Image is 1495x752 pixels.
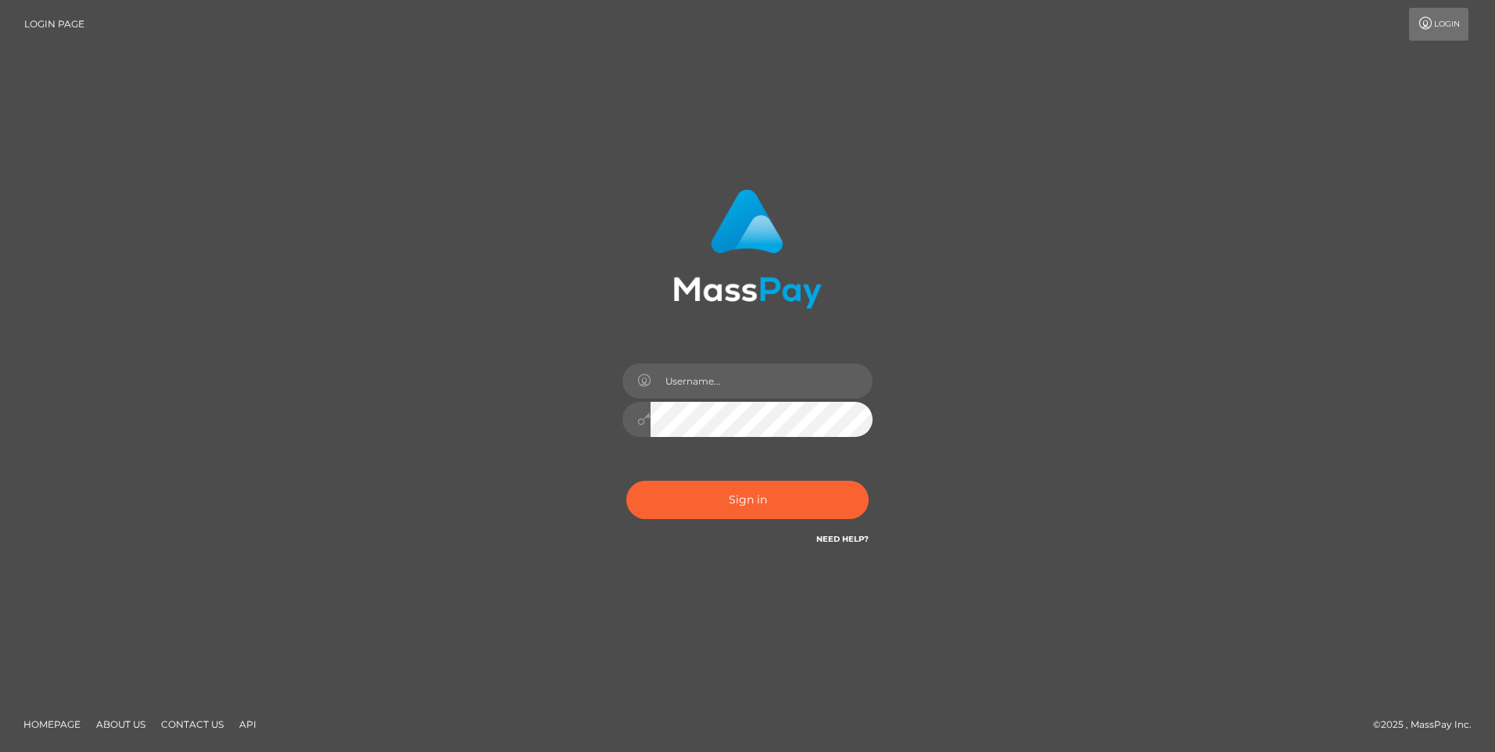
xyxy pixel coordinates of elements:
a: About Us [90,712,152,736]
a: Login Page [24,8,84,41]
a: API [233,712,263,736]
a: Need Help? [816,534,869,544]
a: Login [1409,8,1468,41]
a: Homepage [17,712,87,736]
input: Username... [651,363,873,399]
img: MassPay Login [673,189,822,309]
a: Contact Us [155,712,230,736]
div: © 2025 , MassPay Inc. [1373,716,1483,733]
button: Sign in [626,481,869,519]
